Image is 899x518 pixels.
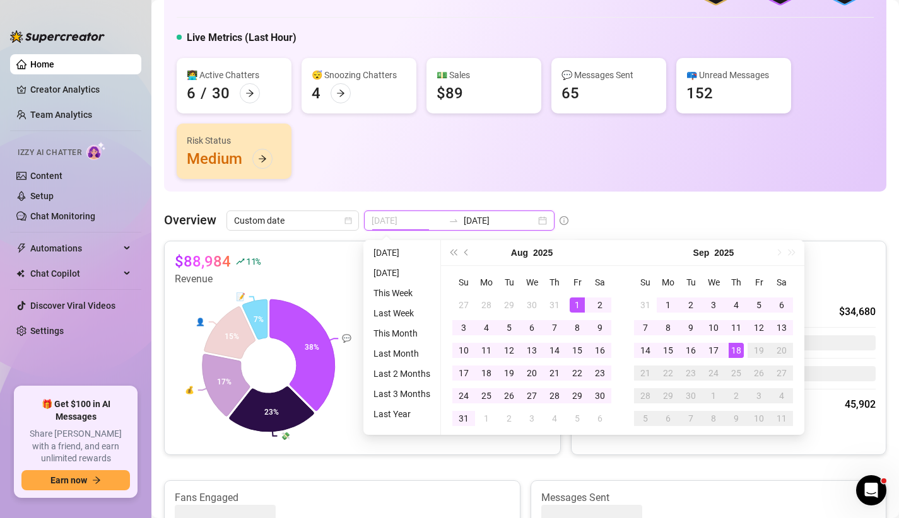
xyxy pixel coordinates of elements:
img: AI Chatter [86,142,106,160]
span: calendar [344,217,352,224]
td: 2025-09-09 [679,316,702,339]
div: Risk Status [187,134,281,147]
td: 2025-08-02 [589,294,611,316]
div: 11 [774,411,789,426]
button: Choose a month [693,240,710,265]
div: 16 [683,343,698,358]
th: Th [543,271,566,294]
div: 1 [570,297,585,313]
div: 27 [774,365,789,381]
div: 19 [502,365,517,381]
div: 30 [212,83,230,103]
div: 27 [456,297,471,313]
td: 2025-08-31 [634,294,657,316]
td: 2025-09-03 [702,294,725,316]
td: 2025-10-11 [770,407,793,430]
td: 2025-08-29 [566,384,589,407]
div: 5 [751,297,767,313]
td: 2025-10-01 [702,384,725,407]
text: 💸 [281,431,290,440]
span: arrow-right [92,476,101,485]
div: 5 [570,411,585,426]
td: 2025-09-07 [634,316,657,339]
td: 2025-08-09 [589,316,611,339]
td: 2025-07-31 [543,294,566,316]
div: 65 [561,83,579,103]
div: 8 [706,411,721,426]
button: Choose a month [511,240,528,265]
th: We [520,271,543,294]
td: 2025-08-04 [475,316,498,339]
td: 2025-07-30 [520,294,543,316]
div: 45,902 [845,397,876,412]
td: 2025-08-22 [566,362,589,384]
button: Choose a year [714,240,734,265]
td: 2025-09-14 [634,339,657,362]
div: 16 [592,343,608,358]
th: Su [634,271,657,294]
div: 152 [686,83,713,103]
span: arrow-right [245,89,254,98]
h5: Live Metrics (Last Hour) [187,30,297,45]
div: 4 [547,411,562,426]
td: 2025-08-23 [589,362,611,384]
div: 24 [456,388,471,403]
li: Last 2 Months [368,366,435,381]
text: 💬 [342,333,351,343]
td: 2025-09-15 [657,339,679,362]
td: 2025-09-25 [725,362,748,384]
td: 2025-09-20 [770,339,793,362]
div: 29 [570,388,585,403]
td: 2025-09-16 [679,339,702,362]
span: info-circle [560,216,568,225]
div: 22 [661,365,676,381]
button: Previous month (PageUp) [460,240,474,265]
div: 15 [570,343,585,358]
li: Last Year [368,406,435,422]
a: Setup [30,191,54,201]
td: 2025-08-08 [566,316,589,339]
td: 2025-08-16 [589,339,611,362]
div: 1 [706,388,721,403]
div: 14 [638,343,653,358]
div: 13 [524,343,539,358]
div: 5 [502,320,517,335]
td: 2025-10-04 [770,384,793,407]
div: 30 [592,388,608,403]
a: Chat Monitoring [30,211,95,221]
td: 2025-08-14 [543,339,566,362]
div: 1 [661,297,676,313]
div: 3 [751,388,767,403]
td: 2025-09-04 [725,294,748,316]
a: Creator Analytics [30,79,131,100]
span: 11 % [246,255,261,267]
button: Last year (Control + left) [446,240,460,265]
td: 2025-10-08 [702,407,725,430]
td: 2025-08-12 [498,339,520,362]
div: 28 [479,297,494,313]
div: $89 [437,83,463,103]
article: Fans Engaged [175,491,510,505]
td: 2025-09-30 [679,384,702,407]
td: 2025-09-28 [634,384,657,407]
a: Home [30,59,54,69]
article: Overview [164,210,216,229]
td: 2025-08-06 [520,316,543,339]
td: 2025-08-24 [452,384,475,407]
div: 28 [547,388,562,403]
td: 2025-07-27 [452,294,475,316]
div: 20 [524,365,539,381]
td: 2025-09-05 [748,294,770,316]
div: 2 [592,297,608,313]
div: 14 [547,343,562,358]
div: 6 [592,411,608,426]
div: 30 [524,297,539,313]
div: 2 [502,411,517,426]
div: 10 [751,411,767,426]
article: Messages Sent [541,491,876,505]
td: 2025-08-20 [520,362,543,384]
div: 21 [638,365,653,381]
td: 2025-09-03 [520,407,543,430]
th: Sa [589,271,611,294]
div: 2 [683,297,698,313]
